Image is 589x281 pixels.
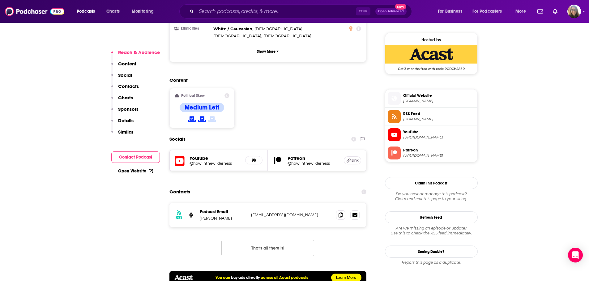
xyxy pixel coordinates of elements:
span: More [515,7,526,16]
span: Link [352,158,359,163]
p: [PERSON_NAME] [200,216,246,221]
span: , [213,32,262,39]
div: Claim and edit this page to your liking. [385,192,478,201]
a: Show notifications dropdown [550,6,560,17]
button: open menu [468,6,511,16]
span: YouTube [403,129,475,135]
button: Charts [111,95,133,106]
p: Similar [118,129,133,135]
span: For Podcasters [472,7,502,16]
div: Open Intercom Messenger [568,248,583,262]
p: Social [118,72,132,78]
a: @howlinthewilderness [190,161,241,166]
img: Acast Deal: Get 3 months free with code PODCHASER [385,45,477,64]
p: Reach & Audience [118,49,160,55]
img: acastlogo [174,275,193,280]
a: Official Website[DOMAIN_NAME] [388,92,475,105]
span: Ctrl K [356,7,370,15]
button: open menu [511,6,534,16]
h3: RSS [176,215,182,220]
div: Report this page as a duplicate. [385,260,478,265]
span: https://www.patreon.com/howlinthewilderness [403,153,475,158]
button: Open AdvancedNew [375,8,407,15]
p: Charts [118,95,133,101]
span: access.acast.com [403,117,475,122]
span: White / Caucasian [213,26,252,31]
h5: 9k [250,158,257,163]
button: Refresh Feed [385,211,478,223]
button: Sponsors [111,106,139,118]
div: Are we missing an episode or update? Use this to check the RSS feed immediately. [385,226,478,236]
h2: Content [169,77,362,83]
input: Search podcasts, credits, & more... [196,6,356,16]
button: open menu [433,6,470,16]
h2: Socials [169,133,186,145]
h2: Contacts [169,186,190,198]
button: Similar [111,129,133,140]
h5: You can across all Acast podcasts [216,275,308,280]
a: YouTube[URL][DOMAIN_NAME] [388,128,475,141]
span: Do you host or manage this podcast? [385,192,478,196]
span: Charts [106,7,120,16]
img: Podchaser - Follow, Share and Rate Podcasts [5,6,64,17]
a: Open Website [118,168,153,174]
button: Details [111,118,134,129]
span: RSS Feed [403,111,475,117]
div: Hosted by [385,37,477,43]
span: Logged in as akolesnik [567,5,581,18]
span: Official Website [403,93,475,98]
a: buy ads directly [231,275,260,280]
button: Claim This Podcast [385,177,478,189]
a: Acast Deal: Get 3 months free with code PODCHASER [385,45,477,70]
a: Charts [102,6,123,16]
h5: Patreon [288,155,339,161]
a: @howlinthewilderness [288,161,339,166]
span: Open Advanced [378,10,404,13]
button: Show profile menu [567,5,581,18]
span: New [395,4,406,10]
h5: Youtube [190,155,241,161]
p: Contacts [118,83,139,89]
button: Reach & Audience [111,49,160,61]
h2: Political Skew [181,93,205,98]
p: Show More [257,49,275,54]
span: Monitoring [132,7,154,16]
h3: Ethnicities [175,27,211,31]
a: Show notifications dropdown [535,6,545,17]
span: For Business [438,7,462,16]
p: Details [118,118,134,123]
span: Get 3 months free with code PODCHASER [385,64,477,71]
button: Contacts [111,83,139,95]
button: Show More [175,46,361,57]
span: patreon.com [403,99,475,103]
span: [DEMOGRAPHIC_DATA] [263,33,311,38]
a: Seeing Double? [385,246,478,258]
h4: Medium Left [185,104,219,111]
button: Social [111,72,132,84]
a: Patreon[URL][DOMAIN_NAME] [388,147,475,159]
p: Podcast Email [200,209,246,214]
p: Sponsors [118,106,139,112]
span: Podcasts [77,7,95,16]
span: , [254,25,303,32]
button: Nothing here. [221,240,314,256]
button: open menu [72,6,103,16]
a: RSS Feed[DOMAIN_NAME] [388,110,475,123]
img: User Profile [567,5,581,18]
span: [DEMOGRAPHIC_DATA] [213,33,261,38]
span: Patreon [403,147,475,153]
span: , [213,25,253,32]
p: [EMAIL_ADDRESS][DOMAIN_NAME] [251,212,331,217]
span: https://www.youtube.com/@howlinthewilderness [403,135,475,140]
span: [DEMOGRAPHIC_DATA] [254,26,302,31]
button: Content [111,61,136,72]
a: Link [344,156,361,164]
p: Content [118,61,136,67]
div: Search podcasts, credits, & more... [185,4,418,19]
button: Contact Podcast [111,151,160,163]
button: open menu [127,6,162,16]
